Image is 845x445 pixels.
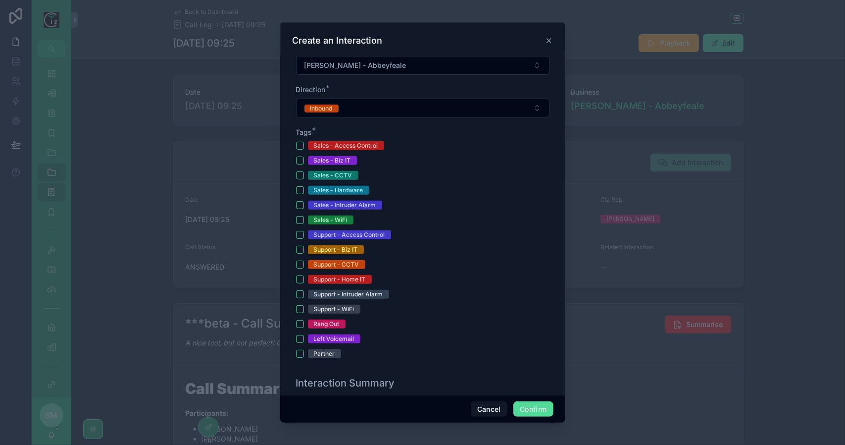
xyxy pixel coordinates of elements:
div: Left Voicemail [314,334,354,343]
div: Partner [314,349,335,358]
div: Rang Out [314,320,340,329]
div: Sales - Intruder Alarm [314,201,376,210]
div: Sales - CCTV [314,171,352,180]
span: Tags [296,128,312,136]
button: Cancel [471,401,507,417]
span: [PERSON_NAME] - Abbeyfeale [304,60,406,70]
div: Support - Biz IT [314,245,358,254]
span: Direction [296,85,326,94]
div: Sales - Biz IT [314,156,351,165]
div: Support - Home IT [314,275,366,284]
h3: Create an Interaction [293,35,383,47]
div: Sales - Hardware [314,186,363,195]
button: Confirm [513,401,553,417]
div: Support - WiFi [314,305,354,314]
div: Support - Intruder Alarm [314,290,383,299]
div: Inbound [310,105,333,112]
div: Sales - Access Control [314,141,378,150]
div: Support - CCTV [314,260,359,269]
div: Sales - WiFi [314,216,348,224]
div: Support - Access Control [314,230,385,239]
button: Select Button [296,56,549,75]
h1: Interaction Summary [296,376,395,390]
button: Select Button [296,99,549,117]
